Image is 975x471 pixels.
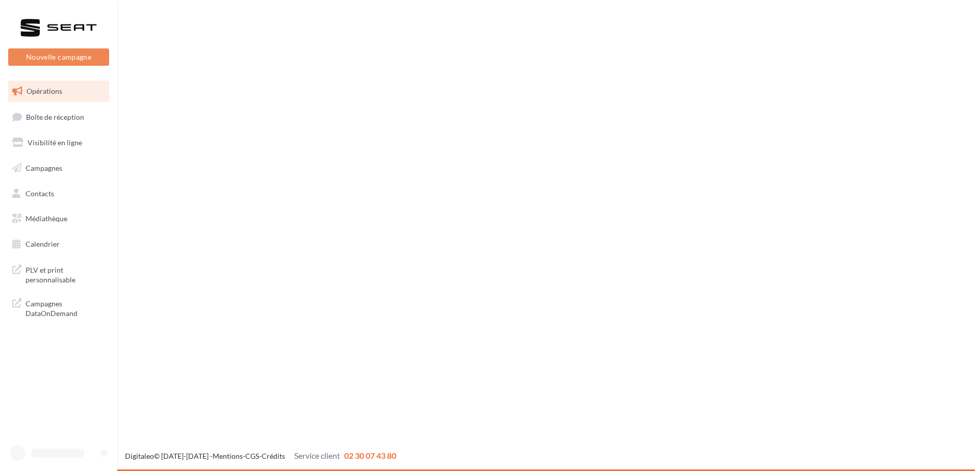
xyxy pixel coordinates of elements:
[6,81,111,102] a: Opérations
[344,451,396,460] span: 02 30 07 43 80
[262,452,285,460] a: Crédits
[27,87,62,95] span: Opérations
[25,214,67,223] span: Médiathèque
[8,48,109,66] button: Nouvelle campagne
[125,452,154,460] a: Digitaleo
[6,158,111,179] a: Campagnes
[28,138,82,147] span: Visibilité en ligne
[245,452,259,460] a: CGS
[25,240,60,248] span: Calendrier
[6,293,111,323] a: Campagnes DataOnDemand
[213,452,243,460] a: Mentions
[25,263,105,285] span: PLV et print personnalisable
[6,208,111,229] a: Médiathèque
[6,233,111,255] a: Calendrier
[26,112,84,121] span: Boîte de réception
[25,189,54,197] span: Contacts
[6,259,111,289] a: PLV et print personnalisable
[25,297,105,319] span: Campagnes DataOnDemand
[125,452,396,460] span: © [DATE]-[DATE] - - -
[25,164,62,172] span: Campagnes
[294,451,340,460] span: Service client
[6,183,111,204] a: Contacts
[6,132,111,153] a: Visibilité en ligne
[6,106,111,128] a: Boîte de réception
